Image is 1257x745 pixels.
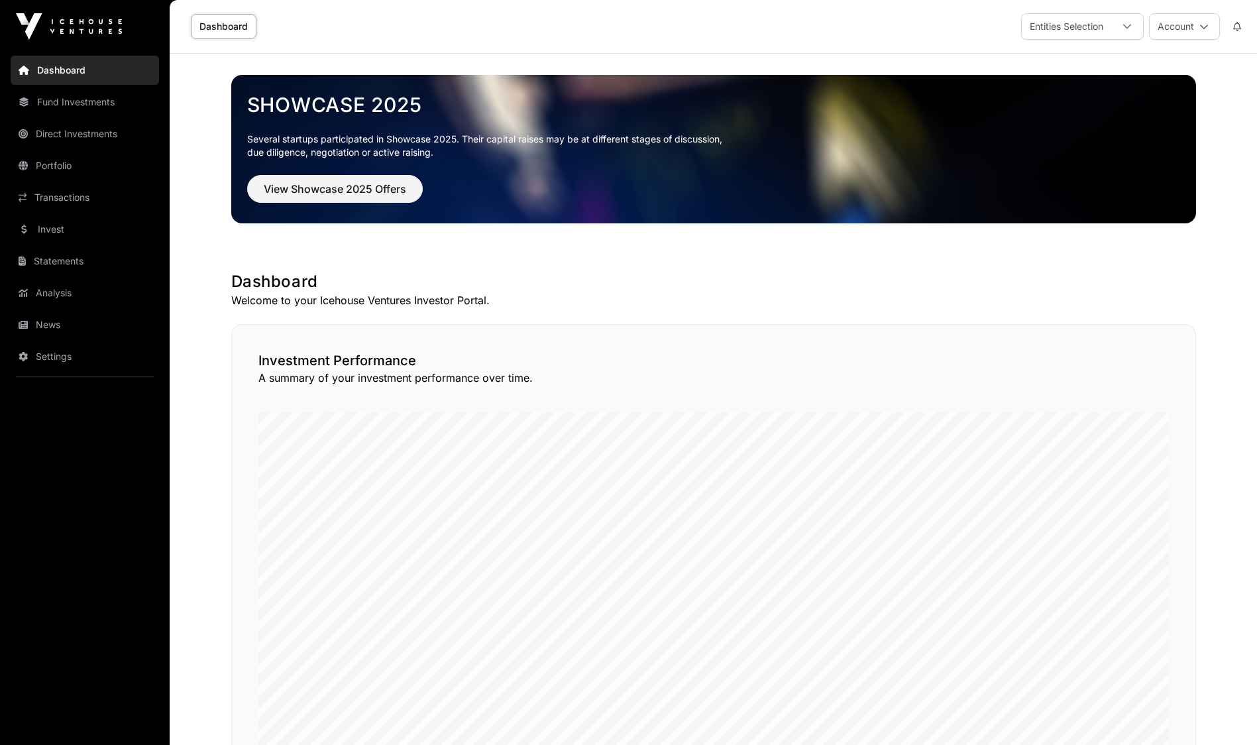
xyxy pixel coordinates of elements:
img: Icehouse Ventures Logo [16,13,122,40]
h2: Investment Performance [258,351,1169,370]
iframe: Chat Widget [1191,681,1257,745]
a: Fund Investments [11,87,159,117]
div: Entities Selection [1022,14,1111,39]
button: View Showcase 2025 Offers [247,175,423,203]
a: Settings [11,342,159,371]
a: Transactions [11,183,159,212]
a: Portfolio [11,151,159,180]
p: Several startups participated in Showcase 2025. Their capital raises may be at different stages o... [247,133,1180,159]
a: Showcase 2025 [247,93,1180,117]
a: Statements [11,247,159,276]
span: View Showcase 2025 Offers [264,181,406,197]
a: View Showcase 2025 Offers [247,188,423,201]
a: Dashboard [191,14,256,39]
p: Welcome to your Icehouse Ventures Investor Portal. [231,292,1196,308]
img: Showcase 2025 [231,75,1196,223]
a: News [11,310,159,339]
h1: Dashboard [231,271,1196,292]
a: Direct Investments [11,119,159,148]
a: Invest [11,215,159,244]
p: A summary of your investment performance over time. [258,370,1169,386]
a: Dashboard [11,56,159,85]
a: Analysis [11,278,159,308]
button: Account [1149,13,1220,40]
